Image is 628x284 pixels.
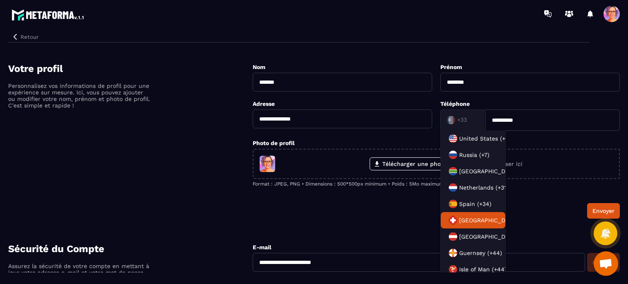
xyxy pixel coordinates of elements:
[253,181,620,187] p: Format : JPEG, PNG • Dimensions : 500*500px minimum • Poids : 5Mo maximum
[445,245,461,261] img: Country Flag
[253,140,295,146] label: Photo de profil
[8,31,42,42] button: Retour
[594,251,618,276] div: Ouvrir le chat
[253,101,275,107] label: Adresse
[8,243,253,255] h4: Sécurité du Compte
[440,64,462,70] label: Prénom
[587,203,620,219] button: Envoyer
[445,196,461,212] img: Country Flag
[459,183,508,192] span: Netherlands (+31)
[445,114,477,126] input: Search for option
[445,228,461,245] img: Country Flag
[459,134,509,143] span: United States (+1)
[445,179,461,196] img: Country Flag
[253,244,271,250] label: E-mail
[459,151,489,159] span: Russia (+7)
[8,63,253,74] h4: Votre profil
[459,216,532,224] span: Switzerland (+41)
[440,101,470,107] label: Téléphone
[445,147,461,163] img: Country Flag
[445,212,461,228] img: Country Flag
[459,265,507,273] span: Isle of Man (+44)
[459,200,491,208] span: Spain (+34)
[459,233,533,241] span: Austria (+43)
[370,157,450,170] label: Télécharger une photo
[445,261,461,277] img: Country Flag
[11,7,85,22] img: logo
[8,83,151,109] p: Personnalisez vos informations de profil pour une expérience sur mesure. Ici, vous pouvez ajouter...
[459,167,533,175] span: South Africa (+27)
[445,130,461,147] img: Country Flag
[459,249,502,257] span: Guernsey (+44)
[445,163,461,179] img: Country Flag
[253,64,265,70] label: Nom
[440,110,485,131] div: Search for option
